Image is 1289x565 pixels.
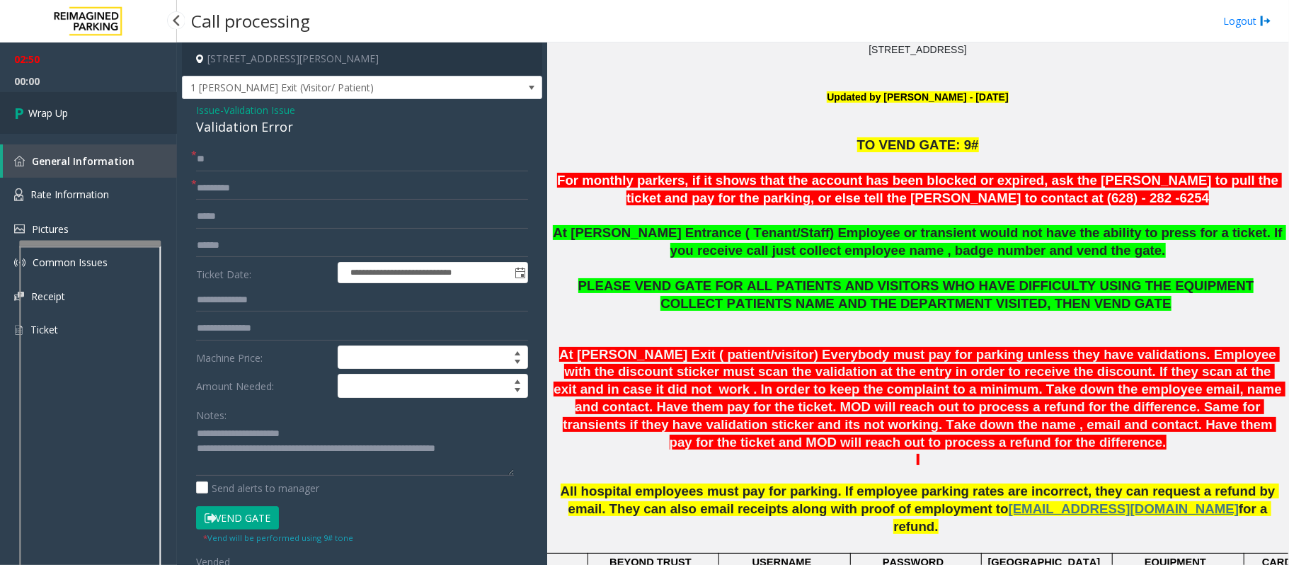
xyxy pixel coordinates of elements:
[512,263,527,282] span: Toggle popup
[857,137,979,152] span: TO VEND GATE: 9#
[14,188,23,201] img: 'icon'
[203,532,353,543] small: Vend will be performed using 9# tone
[14,224,25,234] img: 'icon'
[30,188,109,201] span: Rate Information
[508,346,527,358] span: Increase value
[224,103,295,118] span: Validation Issue
[14,257,25,268] img: 'icon'
[196,103,220,118] span: Issue
[196,506,279,530] button: Vend Gate
[14,292,24,301] img: 'icon'
[28,105,68,120] span: Wrap Up
[196,403,227,423] label: Notes:
[183,76,470,99] span: 1 [PERSON_NAME] Exit (Visitor/ Patient)
[193,262,334,283] label: Ticket Date:
[508,358,527,369] span: Decrease value
[893,501,1271,534] span: for a refund.
[827,91,1008,103] font: Updated by [PERSON_NAME] - [DATE]
[3,144,177,178] a: General Information
[553,225,1286,258] span: At [PERSON_NAME] Entrance ( Tenant/Staff) Employee or transient would not have the ability to pre...
[193,374,334,398] label: Amount Needed:
[1009,504,1239,515] a: [EMAIL_ADDRESS][DOMAIN_NAME]
[196,481,319,496] label: Send alerts to manager
[557,173,1282,205] font: For monthly parkers, if it shows that the account has been blocked or expired, ask the [PERSON_NA...
[1223,13,1271,28] a: Logout
[182,42,542,76] h4: [STREET_ADDRESS][PERSON_NAME]
[578,278,1254,293] span: PLEASE VEND GATE FOR ALL PATIENTS AND VISITORS WHO HAVE DIFFICULTY USING THE EQUIPMENT
[14,324,23,336] img: 'icon'
[508,386,527,397] span: Decrease value
[14,156,25,166] img: 'icon'
[196,118,528,137] div: Validation Error
[554,347,1285,450] span: At [PERSON_NAME] Exit ( patient/visitor) Everybody must pay for parking unless they have validati...
[193,346,334,370] label: Machine Price:
[1009,501,1239,516] span: [EMAIL_ADDRESS][DOMAIN_NAME]
[561,484,1279,516] span: All hospital employees must pay for parking. If employee parking rates are incorrect, they can re...
[32,222,69,236] span: Pictures
[32,154,134,168] span: General Information
[660,296,1171,311] span: COLLECT PATIENTS NAME AND THE DEPARTMENT VISITED, THEN VEND GATE
[1260,13,1271,28] img: logout
[552,42,1283,57] p: [STREET_ADDRESS]
[508,375,527,386] span: Increase value
[220,103,295,117] span: -
[184,4,317,38] h3: Call processing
